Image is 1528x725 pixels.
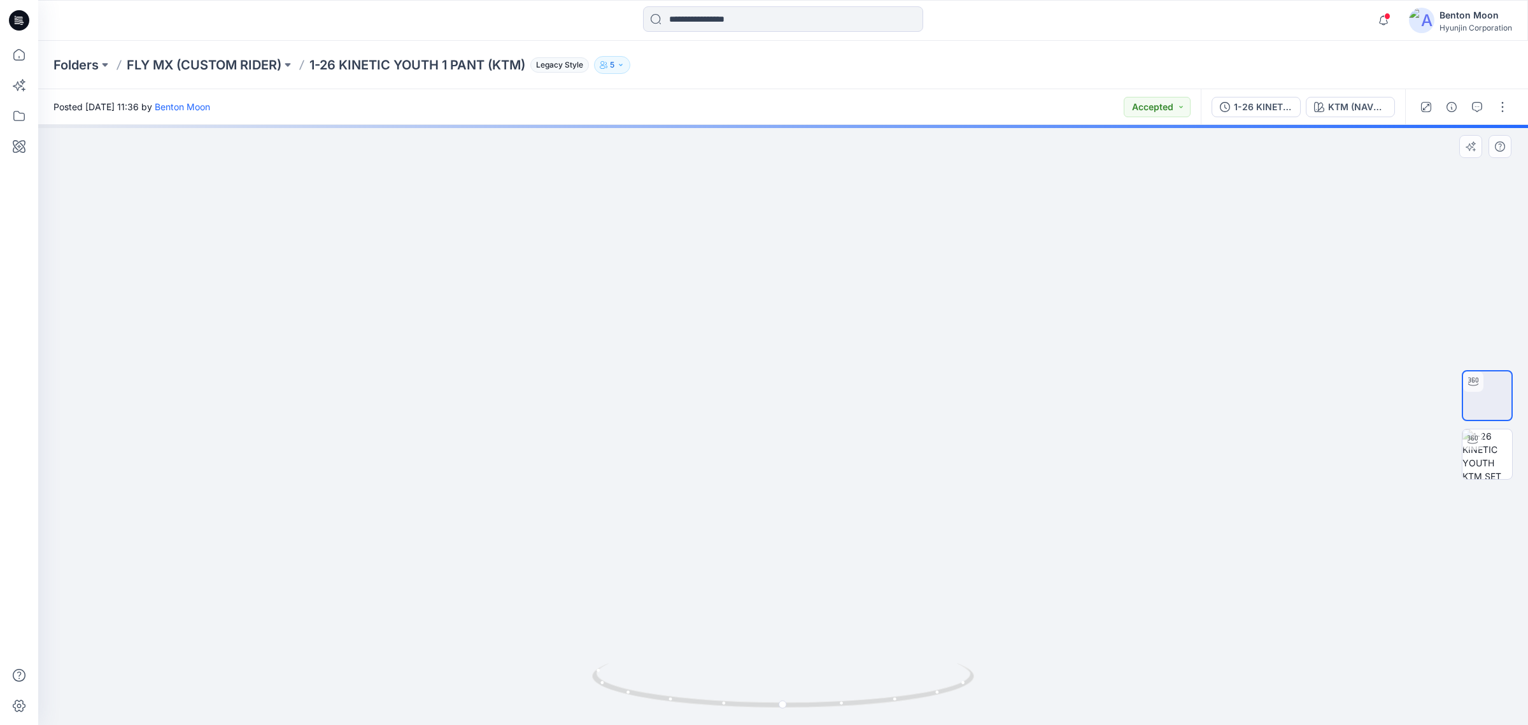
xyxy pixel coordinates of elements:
button: Legacy Style [525,56,589,74]
p: 5 [610,58,614,72]
img: 1-26 KINETIC YOUTH KTM SET [1462,429,1512,479]
p: 1-26 KINETIC YOUTH 1 PANT (KTM) [309,56,525,74]
span: Posted [DATE] 11:36 by [53,100,210,113]
a: Benton Moon [155,101,210,112]
div: Benton Moon [1440,8,1512,23]
button: KTM (NAVY/ORANGE) [1306,97,1395,117]
img: avatar [1409,8,1434,33]
button: 1-26 KINETIC YOUTH 1 PANT (KTM) [1212,97,1301,117]
button: Details [1441,97,1462,117]
button: 5 [594,56,630,74]
a: Folders [53,56,99,74]
span: Legacy Style [530,57,589,73]
img: 1-26 KINETIC YOUTH KTM PT [1463,371,1511,420]
div: Hyunjin Corporation [1440,23,1512,32]
div: KTM (NAVY/ORANGE) [1328,100,1387,114]
div: 1-26 KINETIC YOUTH 1 PANT (KTM) [1234,100,1292,114]
a: FLY MX (CUSTOM RIDER) [127,56,281,74]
